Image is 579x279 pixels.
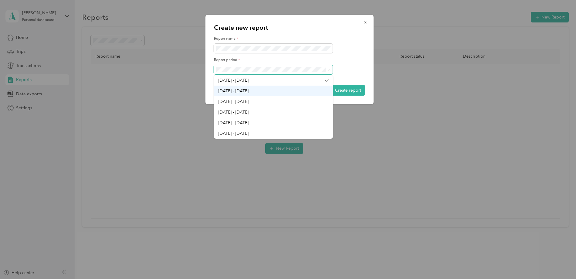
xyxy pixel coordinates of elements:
label: Report period [214,57,365,63]
button: Create report [331,85,365,96]
span: [DATE] - [DATE] [218,131,249,136]
p: Create new report [214,23,365,32]
span: [DATE] - [DATE] [218,88,249,94]
label: Report name [214,36,365,42]
span: [DATE] - [DATE] [218,120,249,125]
span: [DATE] - [DATE] [218,78,249,83]
span: [DATE] - [DATE] [218,99,249,104]
span: [DATE] - [DATE] [218,110,249,115]
iframe: Everlance-gr Chat Button Frame [545,245,579,279]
